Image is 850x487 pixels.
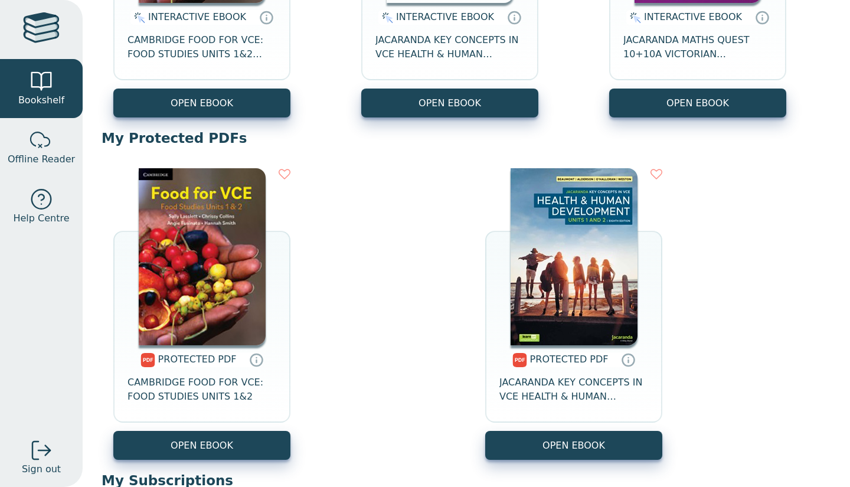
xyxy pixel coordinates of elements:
[530,354,609,365] span: PROTECTED PDF
[158,354,237,365] span: PROTECTED PDF
[378,11,393,25] img: interactive.svg
[102,129,831,147] p: My Protected PDFs
[626,11,641,25] img: interactive.svg
[621,352,635,367] a: Protected PDFs cannot be printed, copied or shared. They can be accessed online through Education...
[113,431,290,460] a: OPEN EBOOK
[755,10,769,24] a: Interactive eBooks are accessed online via the publisher’s portal. They contain interactive resou...
[148,11,246,22] span: INTERACTIVE EBOOK
[140,353,155,367] img: pdf.svg
[623,33,772,61] span: JACARANDA MATHS QUEST 10+10A VICTORIAN CURRICULUM LEARNON EBOOK 2E
[249,352,263,367] a: Protected PDFs cannot be printed, copied or shared. They can be accessed online through Education...
[127,375,276,404] span: CAMBRIDGE FOOD FOR VCE: FOOD STUDIES UNITS 1&2
[130,11,145,25] img: interactive.svg
[127,33,276,61] span: CAMBRIDGE FOOD FOR VCE: FOOD STUDIES UNITS 1&2 EBOOK
[396,11,494,22] span: INTERACTIVE EBOOK
[361,89,538,117] button: OPEN EBOOK
[644,11,742,22] span: INTERACTIVE EBOOK
[13,211,69,225] span: Help Centre
[113,89,290,117] button: OPEN EBOOK
[499,375,648,404] span: JACARANDA KEY CONCEPTS IN VCE HEALTH & HUMAN DEVELOPMENT UNITS 1&2 PRINT & LEARNON EBOOK 8E
[22,462,61,476] span: Sign out
[18,93,64,107] span: Bookshelf
[511,168,637,345] img: bbedf1c5-5c8e-4c9d-9286-b7781b5448a4.jpg
[512,353,527,367] img: pdf.svg
[609,89,786,117] button: OPEN EBOOK
[259,10,273,24] a: Interactive eBooks are accessed online via the publisher’s portal. They contain interactive resou...
[8,152,75,166] span: Offline Reader
[485,431,662,460] a: OPEN EBOOK
[507,10,521,24] a: Interactive eBooks are accessed online via the publisher’s portal. They contain interactive resou...
[375,33,524,61] span: JACARANDA KEY CONCEPTS IN VCE HEALTH & HUMAN DEVELOPMENT UNITS 1&2 LEARNON EBOOK 8E
[139,168,266,345] img: acc18db4-3326-414c-af50-a9c57160c560.jpg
